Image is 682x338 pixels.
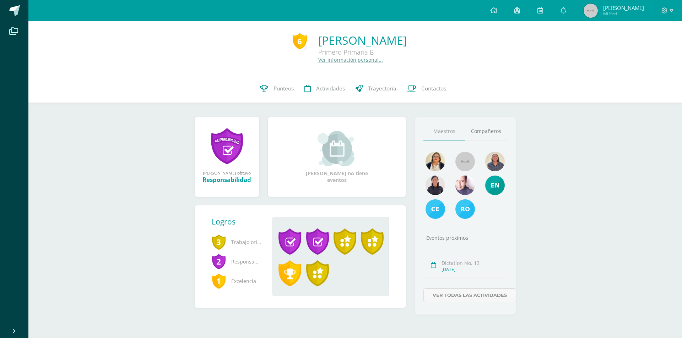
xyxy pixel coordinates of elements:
div: Primero Primaria B [318,48,407,56]
div: Logros [212,217,267,227]
img: a8e8556f48ef469a8de4653df9219ae6.png [455,176,475,195]
div: Responsabilidad [202,176,252,184]
a: Ver información personal... [318,56,383,63]
span: Actividades [316,85,345,92]
a: Maestros [423,122,465,140]
span: Trabajo original [212,232,261,252]
div: 6 [293,33,307,49]
div: [PERSON_NAME] no tiene eventos [301,131,372,183]
a: [PERSON_NAME] [318,33,407,48]
div: Eventos próximos [423,234,507,241]
div: Dictation No. 13 [442,260,505,266]
span: Punteos [274,85,294,92]
div: [DATE] [442,266,505,272]
span: Trayectoria [368,85,396,92]
span: Contactos [421,85,446,92]
span: [PERSON_NAME] [603,4,644,11]
img: 8cfa0c6a09c844813bd91a2ddb555b8c.png [455,199,475,219]
a: Compañeros [465,122,507,140]
img: 61d89911289855dc714fd23e8d2d7f3a.png [426,199,445,219]
a: Punteos [255,74,299,103]
div: [PERSON_NAME] obtuvo [202,170,252,176]
span: Excelencia [212,271,261,291]
img: event_small.png [318,131,356,166]
img: 45x45 [584,4,598,18]
span: Mi Perfil [603,11,644,17]
img: 6ab926dde10f798541c88b61d3e3fad2.png [426,152,445,171]
img: 55x55 [455,152,475,171]
a: Ver todas las actividades [423,288,516,302]
span: Responsabilidad [212,252,261,271]
span: 2 [212,253,226,270]
img: e4e25d66bd50ed3745d37a230cf1e994.png [485,176,505,195]
a: Actividades [299,74,350,103]
span: 3 [212,234,226,250]
a: Trayectoria [350,74,402,103]
img: 041e67bb1815648f1c28e9f895bf2be1.png [426,176,445,195]
a: Contactos [402,74,451,103]
span: 1 [212,273,226,289]
img: 8f3bf19539481b212b8ab3c0cdc72ac6.png [485,152,505,171]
